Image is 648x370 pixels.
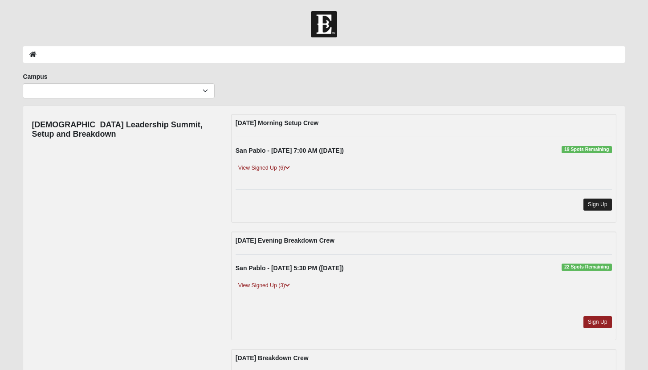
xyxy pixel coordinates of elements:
strong: San Pablo - [DATE] 5:30 PM ([DATE]) [236,264,344,272]
a: Sign Up [583,199,612,211]
span: 19 Spots Remaining [562,146,612,153]
a: View Signed Up (3) [236,281,293,290]
strong: San Pablo - [DATE] 7:00 AM ([DATE]) [236,147,344,154]
strong: [DATE] Breakdown Crew [236,354,309,362]
strong: [DATE] Evening Breakdown Crew [236,237,334,244]
a: Sign Up [583,316,612,328]
label: Campus [23,72,47,81]
span: 22 Spots Remaining [562,264,612,271]
a: View Signed Up (6) [236,163,293,173]
strong: [DATE] Morning Setup Crew [236,119,318,126]
h4: [DEMOGRAPHIC_DATA] Leadership Summit, Setup and Breakdown [32,120,217,139]
img: Church of Eleven22 Logo [311,11,337,37]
